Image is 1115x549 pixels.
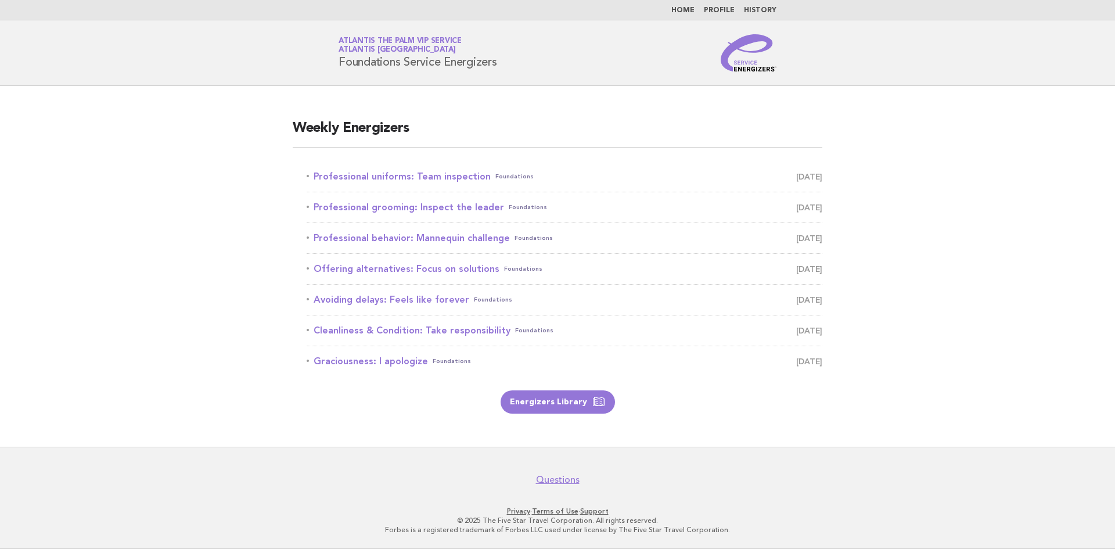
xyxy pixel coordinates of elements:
[307,199,822,216] a: Professional grooming: Inspect the leaderFoundations [DATE]
[796,261,822,277] span: [DATE]
[339,37,462,53] a: Atlantis The Palm VIP ServiceAtlantis [GEOGRAPHIC_DATA]
[202,507,913,516] p: · ·
[501,390,615,414] a: Energizers Library
[507,507,530,515] a: Privacy
[796,230,822,246] span: [DATE]
[504,261,542,277] span: Foundations
[307,168,822,185] a: Professional uniforms: Team inspectionFoundations [DATE]
[307,230,822,246] a: Professional behavior: Mannequin challengeFoundations [DATE]
[796,353,822,369] span: [DATE]
[293,119,822,148] h2: Weekly Energizers
[509,199,547,216] span: Foundations
[796,322,822,339] span: [DATE]
[515,322,553,339] span: Foundations
[307,261,822,277] a: Offering alternatives: Focus on solutionsFoundations [DATE]
[202,525,913,534] p: Forbes is a registered trademark of Forbes LLC used under license by The Five Star Travel Corpora...
[339,46,456,54] span: Atlantis [GEOGRAPHIC_DATA]
[671,7,695,14] a: Home
[202,516,913,525] p: © 2025 The Five Star Travel Corporation. All rights reserved.
[495,168,534,185] span: Foundations
[339,38,497,68] h1: Foundations Service Energizers
[721,34,776,71] img: Service Energizers
[307,353,822,369] a: Graciousness: I apologizeFoundations [DATE]
[515,230,553,246] span: Foundations
[704,7,735,14] a: Profile
[796,199,822,216] span: [DATE]
[307,292,822,308] a: Avoiding delays: Feels like foreverFoundations [DATE]
[796,168,822,185] span: [DATE]
[580,507,609,515] a: Support
[474,292,512,308] span: Foundations
[433,353,471,369] span: Foundations
[796,292,822,308] span: [DATE]
[307,322,822,339] a: Cleanliness & Condition: Take responsibilityFoundations [DATE]
[536,474,580,486] a: Questions
[744,7,776,14] a: History
[532,507,578,515] a: Terms of Use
